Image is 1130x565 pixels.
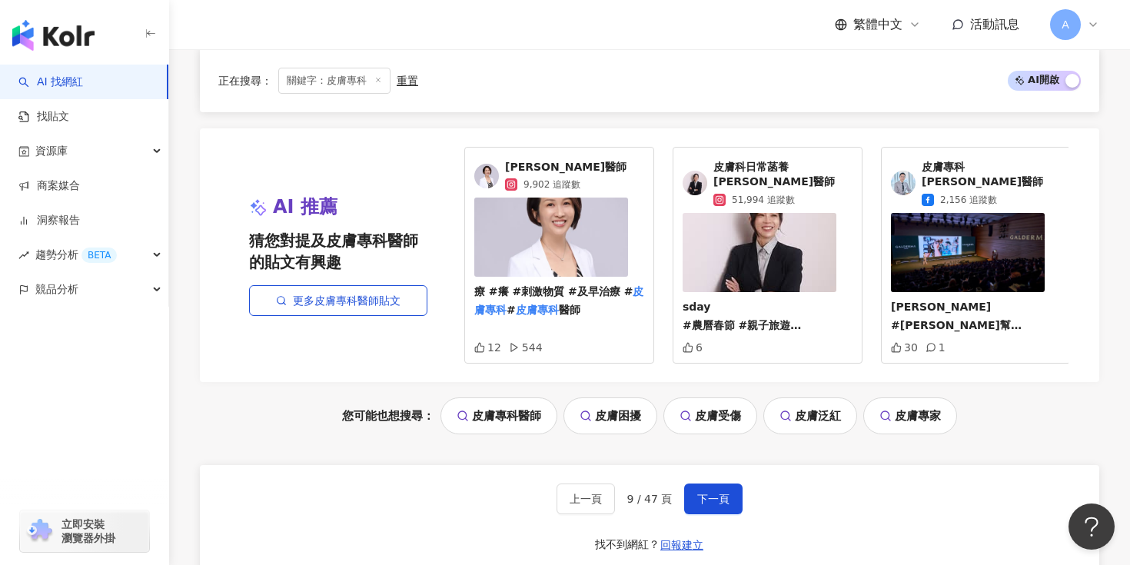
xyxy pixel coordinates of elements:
[732,193,795,207] span: 51,994 追蹤數
[713,160,852,190] span: 皮膚科日常菡養 [PERSON_NAME]醫師
[683,341,703,354] div: 6
[397,75,418,87] div: 重置
[278,68,391,94] span: 關鍵字：皮膚專科
[684,484,743,514] button: 下一頁
[523,178,580,191] span: 9,902 追蹤數
[20,510,149,552] a: chrome extension立即安裝 瀏覽器外掛
[891,301,1022,350] span: [PERSON_NAME] #[PERSON_NAME]幫 #[PERSON_NAME]
[563,397,657,434] a: 皮膚困擾
[559,304,580,316] span: 醫師
[940,193,997,207] span: 2,156 追蹤數
[891,160,1061,207] a: KOL Avatar皮膚專科 [PERSON_NAME]醫師2,156 追蹤數
[273,194,337,221] span: AI 推薦
[18,250,29,261] span: rise
[35,272,78,307] span: 競品分析
[595,537,660,553] div: 找不到網紅？
[35,134,68,168] span: 資源庫
[474,164,499,188] img: KOL Avatar
[18,178,80,194] a: 商案媒合
[891,341,918,354] div: 30
[474,160,644,192] a: KOL Avatar[PERSON_NAME]醫師9,902 追蹤數
[926,341,946,354] div: 1
[200,397,1099,434] div: 您可能也想搜尋：
[663,397,757,434] a: 皮膚受傷
[763,397,857,434] a: 皮膚泛紅
[218,75,272,87] span: 正在搜尋 ：
[627,493,673,505] span: 9 / 47 頁
[1062,16,1069,33] span: A
[440,397,557,434] a: 皮膚專科醫師
[660,539,703,551] span: 回報建立
[922,160,1061,190] span: 皮膚專科 [PERSON_NAME]醫師
[249,230,427,273] span: 猜您對提及皮膚專科醫師的貼文有興趣
[18,75,83,90] a: searchAI 找網紅
[683,301,801,368] span: sday #農曆春節 #親子旅遊 #
[853,16,902,33] span: 繁體中文
[249,285,427,316] a: 更多皮膚專科醫師貼文
[863,397,957,434] a: 皮膚專家
[61,517,115,545] span: 立即安裝 瀏覽器外掛
[683,171,707,195] img: KOL Avatar
[697,493,730,505] span: 下一頁
[12,20,95,51] img: logo
[25,519,55,543] img: chrome extension
[507,304,516,316] span: #
[474,341,501,354] div: 12
[18,213,80,228] a: 洞察報告
[891,171,916,195] img: KOL Avatar
[18,109,69,125] a: 找貼文
[509,341,543,354] div: 544
[660,533,704,557] button: 回報建立
[970,17,1019,32] span: 活動訊息
[570,493,602,505] span: 上一頁
[516,304,559,316] mark: 皮膚專科
[81,248,117,263] div: BETA
[1069,504,1115,550] iframe: Help Scout Beacon - Open
[557,484,615,514] button: 上一頁
[683,160,852,207] a: KOL Avatar皮膚科日常菡養 [PERSON_NAME]醫師51,994 追蹤數
[35,238,117,272] span: 趨勢分析
[505,160,626,175] span: [PERSON_NAME]醫師
[474,285,633,297] span: 療 #癢 #刺激物質 #及早治療 #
